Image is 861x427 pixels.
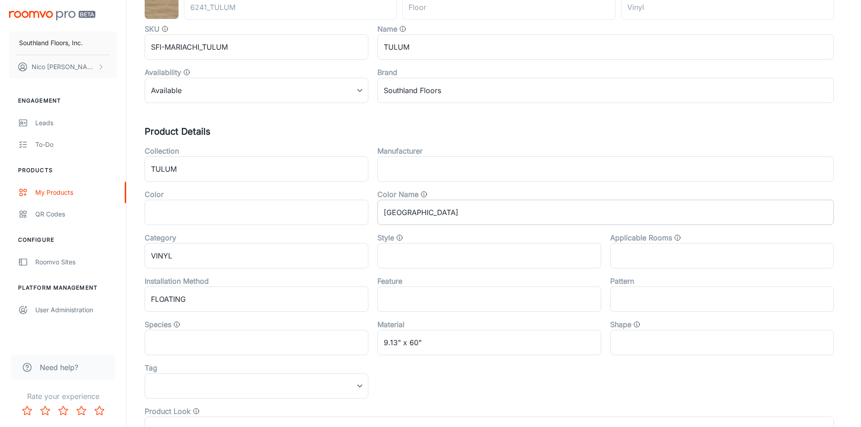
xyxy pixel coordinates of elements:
[9,55,117,79] button: Nico [PERSON_NAME]
[145,232,176,243] label: Category
[35,140,117,150] div: To-do
[377,23,397,34] label: Name
[40,362,78,373] span: Need help?
[633,321,640,328] svg: Shape of the product, such as "Rectangle", "Runner"
[9,11,95,20] img: Roomvo PRO Beta
[377,319,405,330] label: Material
[145,406,191,417] label: Product Look
[161,25,169,33] svg: SKU for the product
[173,321,180,328] svg: Product species, such as "Oak"
[610,232,672,243] label: Applicable Rooms
[145,67,181,78] label: Availability
[32,62,95,72] p: Nico [PERSON_NAME]
[610,319,631,330] label: Shape
[145,145,179,156] label: Collection
[72,402,90,420] button: Rate 4 star
[90,402,108,420] button: Rate 5 star
[35,257,117,267] div: Roomvo Sites
[377,276,402,286] label: Feature
[54,402,72,420] button: Rate 3 star
[18,402,36,420] button: Rate 1 star
[145,125,843,138] h5: Product Details
[145,189,164,200] label: Color
[19,38,83,48] p: Southland Floors, Inc.
[377,232,394,243] label: Style
[9,31,117,55] button: Southland Floors, Inc.
[145,319,171,330] label: Species
[674,234,681,241] svg: The type of rooms this product can be applied to
[35,118,117,128] div: Leads
[377,189,419,200] label: Color Name
[183,69,190,76] svg: Value that determines whether the product is available, discontinued, or out of stock
[145,362,157,373] label: Tag
[610,276,634,286] label: Pattern
[35,209,117,219] div: QR Codes
[377,67,397,78] label: Brand
[145,78,368,103] div: Available
[35,305,117,315] div: User Administration
[193,408,200,415] svg: Overall product aesthetic, such as Wood Look, Stone Look
[7,391,119,402] p: Rate your experience
[377,145,423,156] label: Manufacturer
[420,191,428,198] svg: General color categories. i.e Cloud, Eclipse, Gallery Opening
[145,23,160,34] label: SKU
[145,276,209,286] label: Installation Method
[399,25,406,33] svg: Product name
[35,188,117,197] div: My Products
[396,234,403,241] svg: Product style, such as "Traditional" or "Minimalist"
[36,402,54,420] button: Rate 2 star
